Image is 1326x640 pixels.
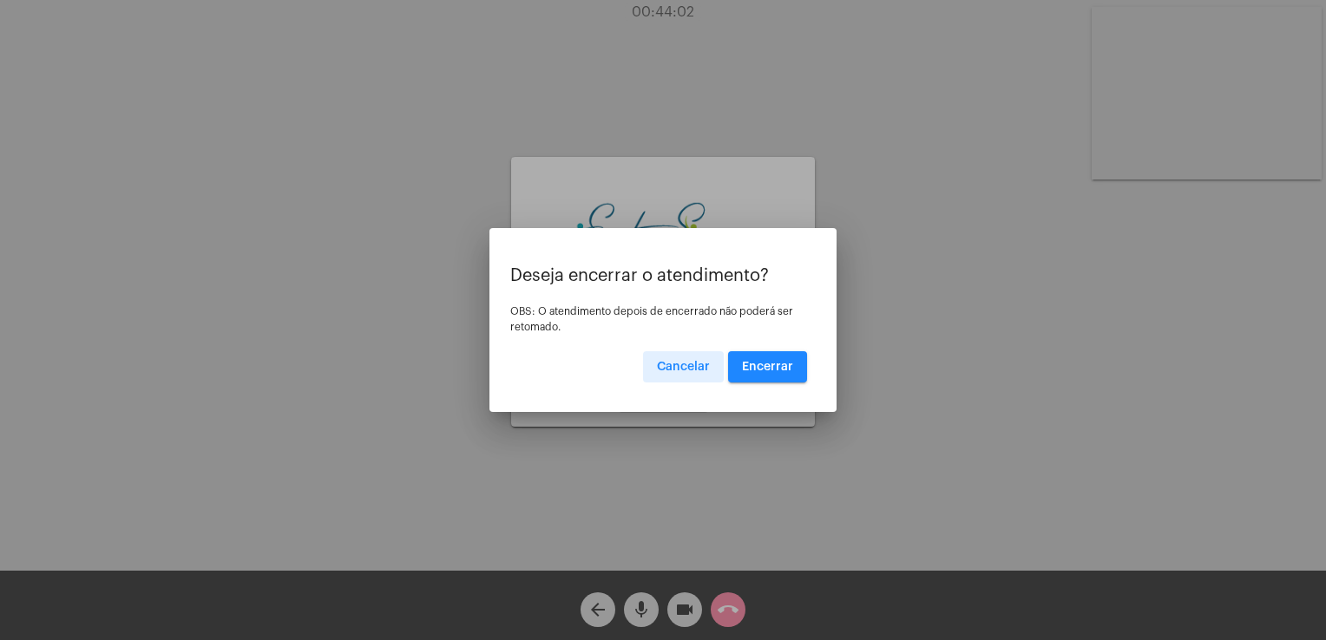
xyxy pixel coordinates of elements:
[728,351,807,382] button: Encerrar
[657,361,710,373] span: Cancelar
[742,361,793,373] span: Encerrar
[510,266,816,285] p: Deseja encerrar o atendimento?
[643,351,724,382] button: Cancelar
[510,306,793,332] span: OBS: O atendimento depois de encerrado não poderá ser retomado.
